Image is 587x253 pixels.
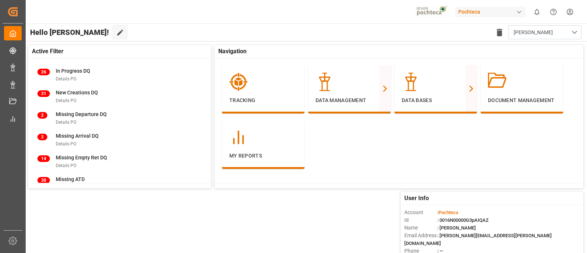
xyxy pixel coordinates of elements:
span: 30 [37,177,50,184]
span: New Creations DQ [56,90,98,95]
span: Details PO [56,98,76,103]
span: Navigation [218,47,247,56]
p: My Reports [229,152,297,160]
a: 26In Progress DQDetails PO [37,67,202,83]
p: Data Bases [402,97,470,104]
span: Name [404,224,437,232]
span: : [PERSON_NAME] [437,225,476,231]
span: User Info [404,194,429,203]
span: In Progress DQ [56,68,90,74]
span: 26 [37,69,50,75]
span: Details PO [56,163,76,168]
button: open menu [508,25,581,39]
span: Details PO [56,120,76,125]
span: Id [404,216,437,224]
div: Pochteca [455,7,526,17]
a: 2Missing Departure DQDetails PO [37,111,202,126]
a: 30Missing ATD [37,176,202,191]
img: pochtecaImg.jpg_1689854062.jpg [414,6,451,18]
span: Email Address [404,232,437,239]
a: 14Missing Empty Ret DQDetails PO [37,154,202,169]
span: Active Filter [32,47,63,56]
p: Tracking [229,97,297,104]
span: Missing ATD [56,176,85,182]
span: Missing Empty Ret DQ [56,155,107,160]
span: 2 [37,112,47,119]
span: : [437,210,458,215]
a: 2Missing Arrival DQDetails PO [37,132,202,148]
span: Details PO [56,141,76,147]
a: 31New Creations DQDetails PO [37,89,202,104]
button: Help Center [545,4,562,20]
span: 2 [37,134,47,140]
span: : 0016N00000G3pAIQAZ [437,217,489,223]
p: Data Management [316,97,383,104]
span: Missing Departure DQ [56,111,107,117]
span: Missing Arrival DQ [56,133,99,139]
button: show 0 new notifications [529,4,545,20]
button: Pochteca [455,5,529,19]
span: Hello [PERSON_NAME]! [30,25,109,39]
span: 31 [37,90,50,97]
span: : [PERSON_NAME][EMAIL_ADDRESS][PERSON_NAME][DOMAIN_NAME] [404,233,552,246]
span: [PERSON_NAME] [514,29,553,36]
span: Details PO [56,76,76,82]
span: Account [404,209,437,216]
p: Document Management [488,97,556,104]
span: Pochteca [438,210,458,215]
span: 14 [37,155,50,162]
